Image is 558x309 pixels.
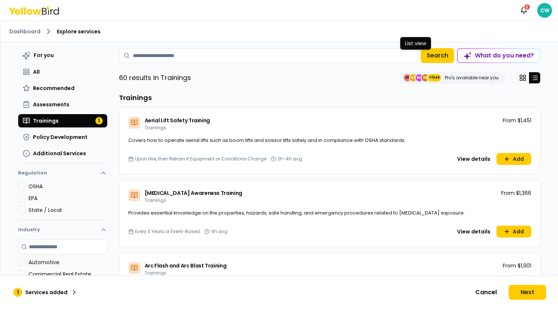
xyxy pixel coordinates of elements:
[57,28,101,35] span: Explore services
[405,40,426,47] p: List view
[13,288,22,297] div: 1
[496,226,531,237] button: Add
[18,48,107,62] button: For you
[18,65,107,79] button: All
[410,74,417,82] span: CE
[135,229,200,235] span: Every 3 Years or Event-Based
[128,209,465,216] span: Provides essential knowledge on the properties, hazards, safe handling, and emergency procedures ...
[9,28,40,35] a: Dashboard
[145,270,166,276] span: Trainings
[29,183,107,190] label: OSHA
[145,262,227,269] span: Arc Flash and Arc Blast Training
[18,166,107,183] button: Regulation
[119,93,541,103] h3: Trainings
[34,51,54,59] span: For you
[466,285,506,300] button: Cancel
[33,101,69,108] span: Assessments
[278,156,302,162] span: 2h-4h avg
[119,73,191,83] p: 60 results in Trainings
[429,74,440,82] span: +1346
[18,147,107,160] button: Additional Services
[18,114,107,127] button: Trainings1
[458,49,540,62] div: What do you need?
[18,130,107,144] button: Policy Development
[145,189,242,197] span: [MEDICAL_DATA] Awareness Training
[135,156,266,162] span: Upon Hire, then Retrain if Equipment or Conditions Change
[496,153,531,165] button: Add
[145,124,166,131] span: Trainings
[18,82,107,95] button: Recommended
[416,74,423,82] span: MJ
[9,285,82,300] button: 1Services added
[18,183,107,220] div: Regulation
[421,48,454,63] button: Search
[457,48,541,63] button: What do you need?
[453,226,495,237] button: View details
[509,285,546,300] button: Next
[33,84,75,92] span: Recommended
[421,74,429,82] span: SE
[145,117,210,124] span: Aerial Lift Safety Training
[445,75,499,81] p: Pro's available near you
[18,220,107,239] button: Industry
[33,68,40,76] span: All
[503,117,531,124] p: From $1,451
[29,195,107,202] label: EPA
[501,189,531,197] p: From $1,366
[211,229,227,235] span: 4h avg
[503,262,531,269] p: From $1,901
[33,150,86,157] span: Additional Services
[33,117,59,124] span: Trainings
[29,206,107,214] label: State / Local
[523,4,531,10] div: 5
[29,270,107,278] label: Commercial Real Estate
[18,98,107,111] button: Assessments
[404,74,411,82] span: EE
[33,133,88,141] span: Policy Development
[145,197,166,203] span: Trainings
[453,153,495,165] button: View details
[29,259,107,266] label: Automotive
[9,27,549,36] nav: breadcrumb
[25,289,68,296] p: Services added
[516,3,531,18] button: 5
[537,3,552,18] span: CW
[128,137,406,144] span: Covers how to operate aerial lifts such as boom lifts and scissor lifts safely and in compliance ...
[95,117,103,124] div: 1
